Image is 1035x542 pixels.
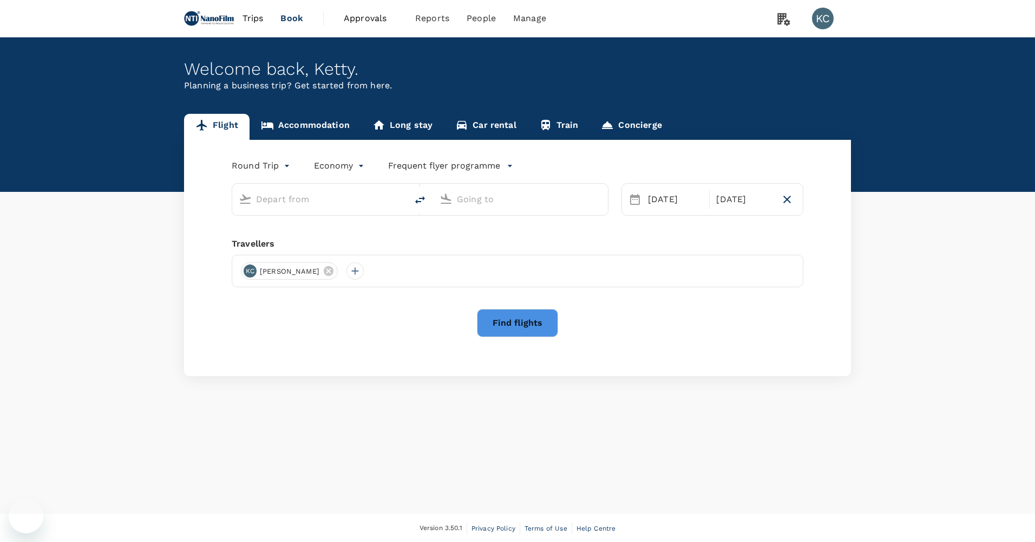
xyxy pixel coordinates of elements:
div: KC[PERSON_NAME] [241,262,338,280]
a: Concierge [589,114,673,140]
input: Going to [457,191,585,208]
a: Train [528,114,590,140]
span: Reports [415,12,449,25]
span: Book [280,12,303,25]
p: Planning a business trip? Get started from here. [184,79,851,92]
button: Find flights [477,309,558,337]
span: Help Centre [577,525,616,532]
img: NANOFILM TECHNOLOGIES INTERNATIONAL LIMITED [184,7,234,30]
div: Welcome back , Ketty . [184,59,851,79]
iframe: Button to launch messaging window [9,499,43,533]
span: Terms of Use [525,525,567,532]
a: Terms of Use [525,522,567,534]
span: Version 3.50.1 [420,523,462,534]
div: Travellers [232,237,803,250]
span: Approvals [344,12,398,25]
a: Flight [184,114,250,140]
span: Trips [243,12,264,25]
input: Depart from [256,191,384,208]
a: Accommodation [250,114,361,140]
button: Open [600,198,602,200]
a: Car rental [444,114,528,140]
button: Open [399,198,402,200]
a: Privacy Policy [471,522,515,534]
p: Frequent flyer programme [388,159,500,172]
span: Privacy Policy [471,525,515,532]
div: [DATE] [644,189,707,210]
span: People [467,12,496,25]
div: Round Trip [232,157,292,175]
a: Long stay [361,114,444,140]
button: Frequent flyer programme [388,159,513,172]
div: KC [244,264,257,278]
div: KC [812,8,834,29]
a: Help Centre [577,522,616,534]
button: delete [407,187,433,213]
div: Economy [314,157,366,175]
div: [DATE] [712,189,775,210]
span: [PERSON_NAME] [253,266,326,277]
span: Manage [513,12,546,25]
